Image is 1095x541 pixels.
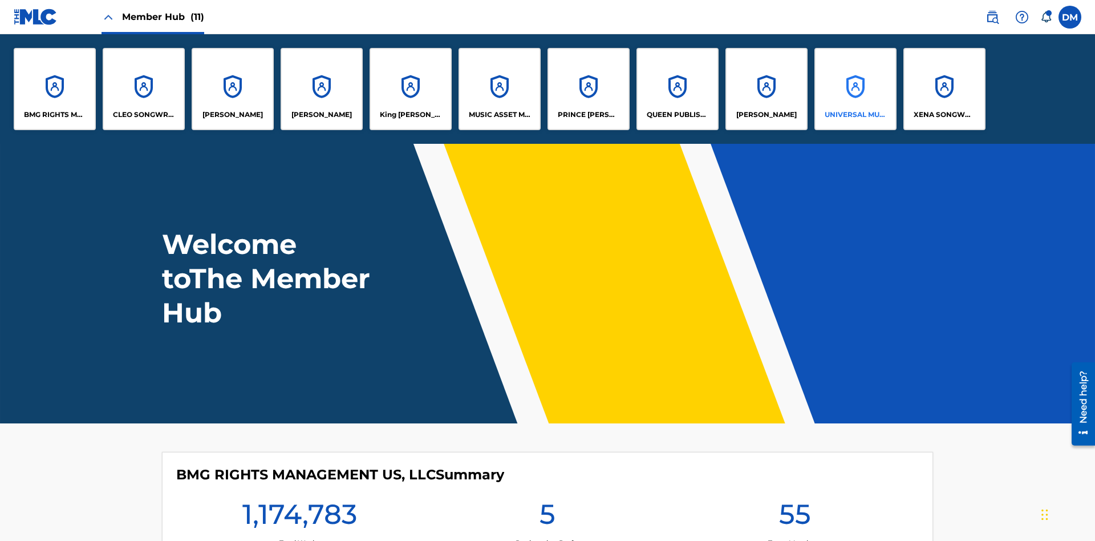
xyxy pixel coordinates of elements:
p: ELVIS COSTELLO [202,110,263,120]
iframe: Resource Center [1063,358,1095,451]
p: PRINCE MCTESTERSON [558,110,620,120]
iframe: Chat Widget [1038,486,1095,541]
a: AccountsPRINCE [PERSON_NAME] [547,48,630,130]
a: AccountsKing [PERSON_NAME] [370,48,452,130]
p: RONALD MCTESTERSON [736,110,797,120]
a: Public Search [981,6,1004,29]
div: Help [1011,6,1033,29]
div: Notifications [1040,11,1052,23]
div: Drag [1041,498,1048,532]
p: UNIVERSAL MUSIC PUB GROUP [825,110,887,120]
a: AccountsBMG RIGHTS MANAGEMENT US, LLC [14,48,96,130]
img: search [985,10,999,24]
h1: Welcome to The Member Hub [162,227,375,330]
h1: 1,174,783 [242,497,357,538]
a: AccountsMUSIC ASSET MANAGEMENT (MAM) [459,48,541,130]
img: Close [102,10,115,24]
span: Member Hub [122,10,204,23]
a: AccountsCLEO SONGWRITER [103,48,185,130]
h1: 55 [779,497,811,538]
p: EYAMA MCSINGER [291,110,352,120]
h1: 5 [540,497,555,538]
a: AccountsUNIVERSAL MUSIC PUB GROUP [814,48,897,130]
a: Accounts[PERSON_NAME] [192,48,274,130]
h4: BMG RIGHTS MANAGEMENT US, LLC [176,466,504,483]
a: Accounts[PERSON_NAME] [725,48,808,130]
img: MLC Logo [14,9,58,25]
img: help [1015,10,1029,24]
a: AccountsQUEEN PUBLISHA [636,48,719,130]
a: AccountsXENA SONGWRITER [903,48,985,130]
div: User Menu [1058,6,1081,29]
span: (11) [190,11,204,22]
p: BMG RIGHTS MANAGEMENT US, LLC [24,110,86,120]
a: Accounts[PERSON_NAME] [281,48,363,130]
p: CLEO SONGWRITER [113,110,175,120]
p: MUSIC ASSET MANAGEMENT (MAM) [469,110,531,120]
p: King McTesterson [380,110,442,120]
p: XENA SONGWRITER [914,110,976,120]
p: QUEEN PUBLISHA [647,110,709,120]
